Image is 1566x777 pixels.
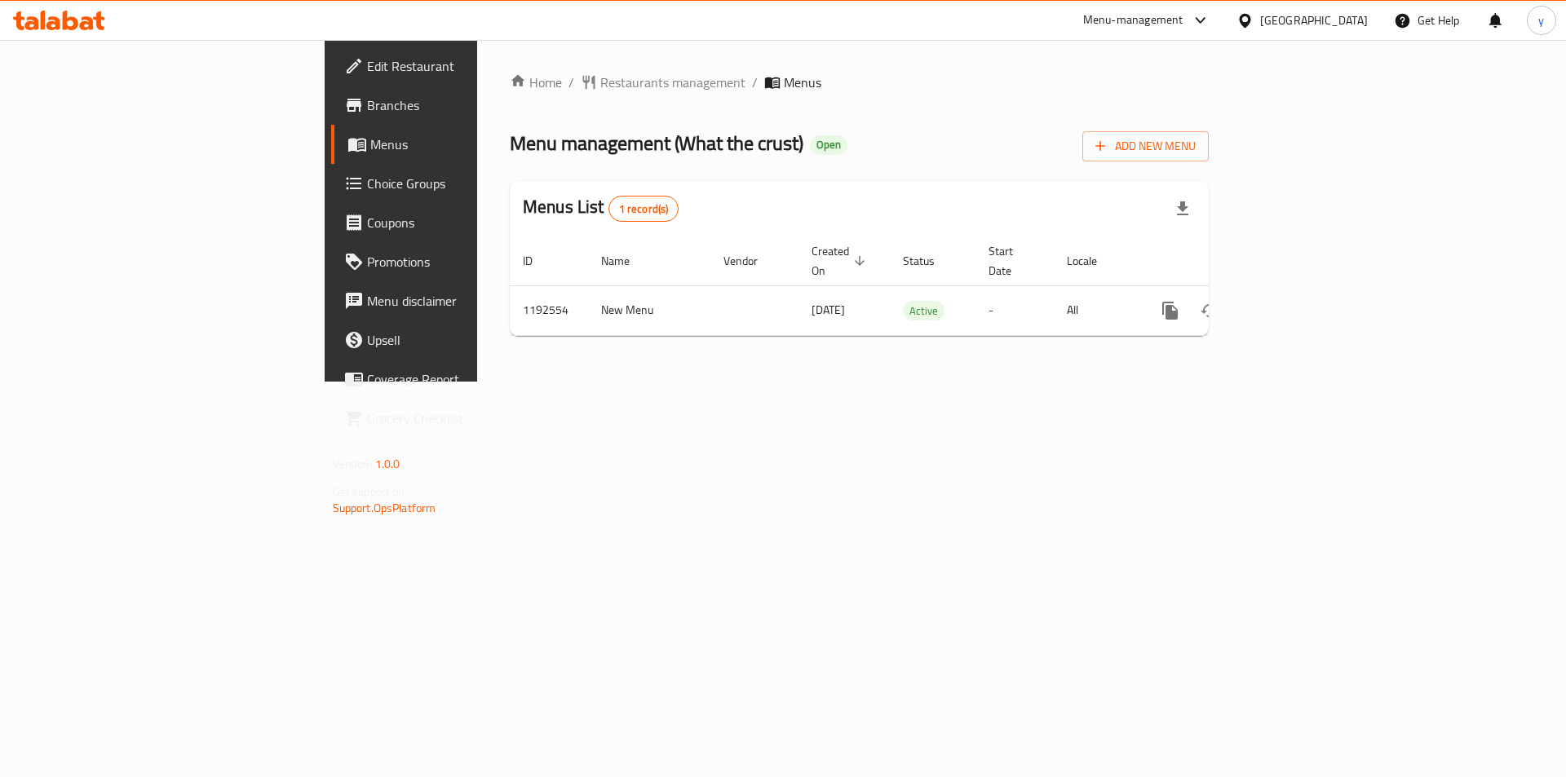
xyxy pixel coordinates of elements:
[601,251,651,271] span: Name
[1260,11,1368,29] div: [GEOGRAPHIC_DATA]
[523,195,679,222] h2: Menus List
[331,125,586,164] a: Menus
[1083,11,1183,30] div: Menu-management
[1095,136,1196,157] span: Add New Menu
[812,299,845,320] span: [DATE]
[367,213,573,232] span: Coupons
[331,320,586,360] a: Upsell
[609,201,679,217] span: 1 record(s)
[1190,291,1229,330] button: Change Status
[581,73,745,92] a: Restaurants management
[600,73,745,92] span: Restaurants management
[723,251,779,271] span: Vendor
[810,138,847,152] span: Open
[1067,251,1118,271] span: Locale
[367,291,573,311] span: Menu disclaimer
[367,56,573,76] span: Edit Restaurant
[510,236,1320,336] table: enhanced table
[367,408,573,428] span: Grocery Checklist
[903,251,956,271] span: Status
[523,251,554,271] span: ID
[331,242,586,281] a: Promotions
[588,285,710,335] td: New Menu
[989,241,1034,280] span: Start Date
[331,399,586,438] a: Grocery Checklist
[903,301,944,320] div: Active
[608,196,679,222] div: Total records count
[752,73,758,92] li: /
[333,453,373,475] span: Version:
[510,125,803,161] span: Menu management ( What the crust )
[1151,291,1190,330] button: more
[1138,236,1320,286] th: Actions
[331,281,586,320] a: Menu disclaimer
[812,241,870,280] span: Created On
[367,252,573,272] span: Promotions
[367,330,573,350] span: Upsell
[331,164,586,203] a: Choice Groups
[510,73,1209,92] nav: breadcrumb
[370,135,573,154] span: Menus
[375,453,400,475] span: 1.0.0
[975,285,1054,335] td: -
[1082,131,1209,161] button: Add New Menu
[784,73,821,92] span: Menus
[331,360,586,399] a: Coverage Report
[1054,285,1138,335] td: All
[367,369,573,389] span: Coverage Report
[1163,189,1202,228] div: Export file
[333,497,436,519] a: Support.OpsPlatform
[333,481,408,502] span: Get support on:
[367,174,573,193] span: Choice Groups
[810,135,847,155] div: Open
[331,86,586,125] a: Branches
[331,46,586,86] a: Edit Restaurant
[903,302,944,320] span: Active
[331,203,586,242] a: Coupons
[1538,11,1544,29] span: y
[367,95,573,115] span: Branches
